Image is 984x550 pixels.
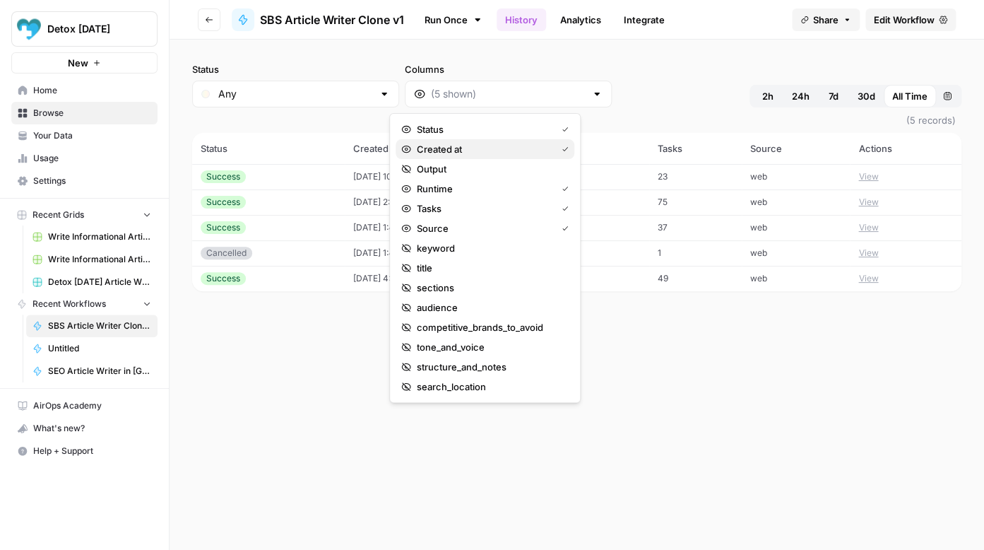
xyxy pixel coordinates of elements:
[742,215,850,240] td: web
[813,13,838,27] span: Share
[417,380,563,394] span: search_location
[26,360,158,382] a: SEO Article Writer in [GEOGRAPHIC_DATA]
[218,87,373,101] input: Any
[232,8,404,31] a: SBS Article Writer Clone v1
[849,85,884,107] button: 30d
[649,189,742,215] td: 75
[417,221,550,235] span: Source
[552,8,610,31] a: Analytics
[829,89,838,103] span: 7d
[762,89,773,103] span: 2h
[649,240,742,266] td: 1
[405,62,612,76] label: Columns
[497,8,546,31] a: History
[742,240,850,266] td: web
[858,221,878,234] button: View
[48,342,151,355] span: Untitled
[201,170,246,183] div: Success
[792,89,810,103] span: 24h
[417,201,550,216] span: Tasks
[48,365,151,378] span: SEO Article Writer in [GEOGRAPHIC_DATA]
[874,13,935,27] span: Edit Workflow
[818,85,849,107] button: 7d
[858,272,878,285] button: View
[33,399,151,412] span: AirOps Academy
[11,394,158,417] a: AirOps Academy
[858,170,878,183] button: View
[858,196,878,209] button: View
[26,248,158,271] a: Write Informational Article
[201,221,246,234] div: Success
[26,337,158,360] a: Untitled
[417,340,563,354] span: tone_and_voice
[417,360,563,374] span: structure_and_notes
[33,84,151,97] span: Home
[33,175,151,187] span: Settings
[12,418,157,439] div: What's new?
[47,22,133,36] span: Detox [DATE]
[892,89,927,103] span: All Time
[345,215,531,240] td: [DATE] 1:49 AM
[865,8,956,31] a: Edit Workflow
[615,8,673,31] a: Integrate
[201,247,252,259] div: Cancelled
[192,133,345,164] th: Status
[48,230,151,243] span: Write Informational Article
[68,56,88,70] span: New
[858,89,875,103] span: 30d
[531,189,649,215] td: 102s
[417,122,550,136] span: Status
[850,133,961,164] th: Actions
[792,8,860,31] button: Share
[417,142,550,156] span: Created at
[742,164,850,189] td: web
[48,320,151,332] span: SBS Article Writer Clone v1
[11,147,158,170] a: Usage
[33,107,151,119] span: Browse
[192,62,399,76] label: Status
[11,440,158,462] button: Help + Support
[649,164,742,189] td: 23
[531,215,649,240] td: 63s
[33,445,151,457] span: Help + Support
[201,196,246,209] div: Success
[48,253,151,266] span: Write Informational Article
[48,276,151,288] span: Detox [DATE] Article Writer Grid
[201,272,246,285] div: Success
[16,16,42,42] img: Detox Today Logo
[531,266,649,291] td: 134s
[26,271,158,293] a: Detox [DATE] Article Writer Grid
[345,164,531,189] td: [DATE] 10:07 AM
[417,320,563,334] span: competitive_brands_to_avoid
[417,300,563,315] span: audience
[417,162,563,176] span: Output
[417,182,550,196] span: Runtime
[415,8,491,32] a: Run Once
[858,247,878,259] button: View
[417,281,563,295] span: sections
[33,152,151,165] span: Usage
[11,293,158,315] button: Recent Workflows
[11,79,158,102] a: Home
[649,266,742,291] td: 49
[11,170,158,192] a: Settings
[431,87,586,101] input: (5 shown)
[32,209,84,221] span: Recent Grids
[417,261,563,275] span: title
[742,133,850,164] th: Source
[752,85,783,107] button: 2h
[531,164,649,189] td: 67s
[345,266,531,291] td: [DATE] 4:15 PM
[649,215,742,240] td: 37
[345,189,531,215] td: [DATE] 2:30 AM
[742,189,850,215] td: web
[531,133,649,164] th: Runtime
[649,133,742,164] th: Tasks
[11,124,158,147] a: Your Data
[417,241,563,255] span: keyword
[345,240,531,266] td: [DATE] 1:48 AM
[260,11,404,28] span: SBS Article Writer Clone v1
[783,85,818,107] button: 24h
[26,315,158,337] a: SBS Article Writer Clone v1
[11,204,158,226] button: Recent Grids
